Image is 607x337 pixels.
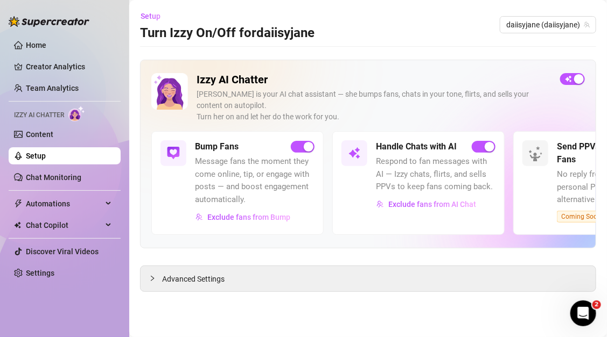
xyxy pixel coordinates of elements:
[140,25,315,42] h3: Turn Izzy On/Off for daiisyjane
[195,140,239,153] h5: Bump Fans
[376,140,457,153] h5: Handle Chats with AI
[26,58,112,75] a: Creator Analytics
[207,213,290,221] span: Exclude fans from Bump
[592,300,601,309] span: 2
[570,300,596,326] iframe: Intercom live chat
[26,173,81,182] a: Chat Monitoring
[167,147,180,160] img: svg%3e
[141,12,161,20] span: Setup
[196,213,203,221] img: svg%3e
[348,147,361,160] img: svg%3e
[26,217,102,234] span: Chat Copilot
[14,199,23,208] span: thunderbolt
[197,73,552,87] h2: Izzy AI Chatter
[14,110,64,120] span: Izzy AI Chatter
[388,200,476,209] span: Exclude fans from AI Chat
[26,130,53,139] a: Content
[26,269,54,277] a: Settings
[376,200,384,208] img: svg%3e
[14,221,21,229] img: Chat Copilot
[26,41,46,49] a: Home
[195,209,291,226] button: Exclude fans from Bump
[26,195,102,212] span: Automations
[140,8,169,25] button: Setup
[9,16,89,27] img: logo-BBDzfeDw.svg
[151,73,188,110] img: Izzy AI Chatter
[197,89,552,123] div: [PERSON_NAME] is your AI chat assistant — she bumps fans, chats in your tone, flirts, and sells y...
[557,211,605,223] span: Coming Soon
[68,106,85,121] img: AI Chatter
[149,273,162,284] div: collapsed
[26,247,99,256] a: Discover Viral Videos
[149,275,156,282] span: collapsed
[195,155,315,206] span: Message fans the moment they come online, tip, or engage with posts — and boost engagement automa...
[162,273,225,285] span: Advanced Settings
[584,21,590,28] span: team
[506,17,590,33] span: daiisyjane (daiisyjane)
[26,152,46,160] a: Setup
[26,84,79,92] a: Team Analytics
[376,196,477,213] button: Exclude fans from AI Chat
[376,155,496,193] span: Respond to fan messages with AI — Izzy chats, flirts, and sells PPVs to keep fans coming back.
[528,146,546,163] img: silent-fans-ppv-o-N6Mmdf.svg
